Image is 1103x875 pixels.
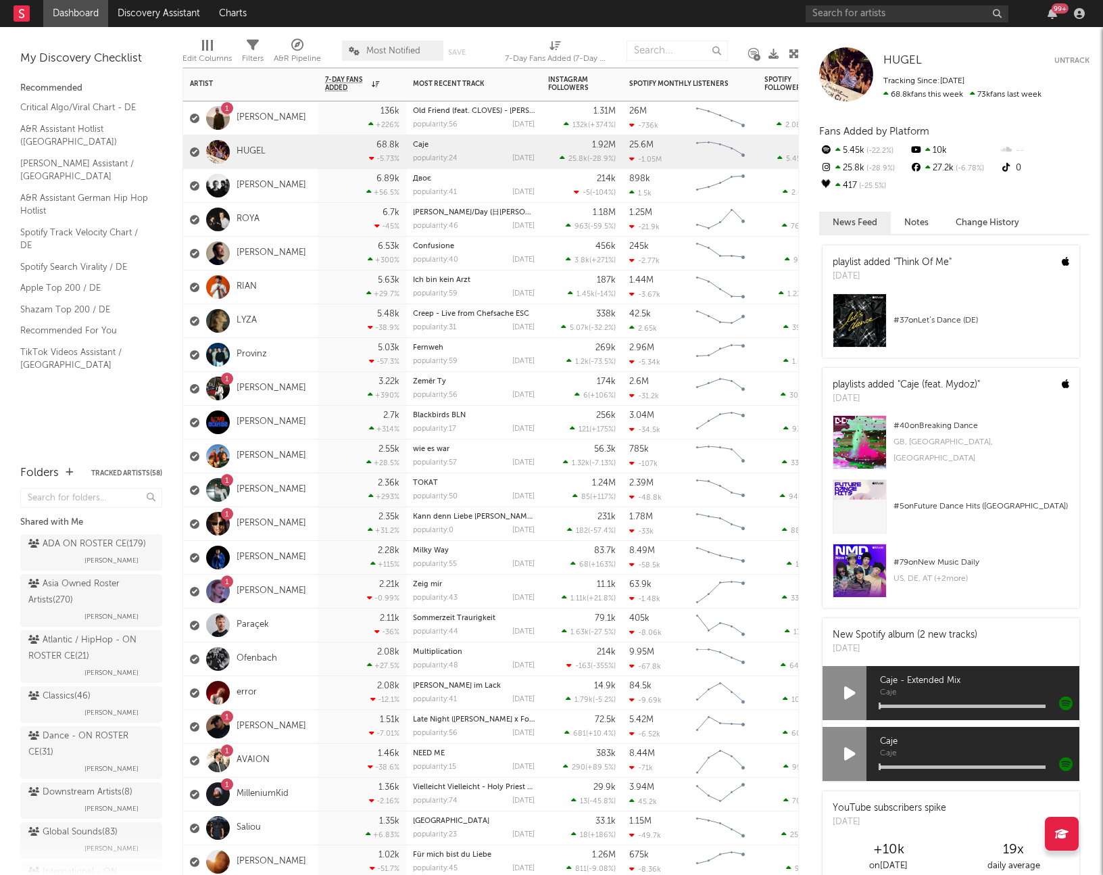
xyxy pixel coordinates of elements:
div: +226 % [368,120,399,129]
div: Downstream Artists ( 8 ) [28,784,132,801]
a: Für mich bist du Liebe [413,851,491,859]
div: Filters [242,51,264,67]
div: popularity: 59 [413,290,458,298]
a: [GEOGRAPHIC_DATA] [413,818,489,825]
a: [PERSON_NAME] [237,721,306,732]
div: 1.92M [592,141,616,149]
div: ( ) [783,357,832,366]
div: -45 % [374,222,399,231]
a: #40onBreaking DanceGB, [GEOGRAPHIC_DATA], [GEOGRAPHIC_DATA] [823,415,1079,479]
div: ( ) [566,256,616,264]
span: 1.32k [572,460,589,467]
a: [PERSON_NAME] [237,450,306,462]
div: +293 % [368,492,399,501]
span: [PERSON_NAME] [84,552,139,569]
svg: Chart title [690,473,751,507]
span: 1.2k [575,358,589,366]
div: ( ) [777,154,832,163]
svg: Chart title [690,440,751,473]
div: 42.5k [629,310,651,318]
div: -1.05M [629,155,662,164]
svg: Chart title [690,304,751,338]
a: Paraçek [237,619,269,631]
a: Caje [413,141,428,149]
div: -31.2k [629,392,659,400]
a: ROYA [237,214,260,225]
div: 898k [629,174,650,183]
div: popularity: 24 [413,155,458,162]
div: 5.63k [378,276,399,285]
a: Sommerzeit Traurigkeit [413,615,495,622]
div: 68.8k [376,141,399,149]
div: 25.8k [819,160,909,177]
div: ( ) [783,188,832,197]
div: [DATE] [512,155,535,162]
div: Artist [190,80,291,88]
a: #5onFuture Dance Hits ([GEOGRAPHIC_DATA]) [823,479,1079,544]
span: 5.45k [786,156,805,163]
div: [DATE] [512,493,535,500]
span: -7.13 % [591,460,614,467]
div: -- [1000,142,1089,160]
div: Spotify Followers [764,76,812,92]
svg: Chart title [690,372,751,406]
div: ( ) [782,222,832,231]
div: -38.9 % [368,323,399,332]
div: TOKAT [413,479,535,487]
a: [PERSON_NAME] [237,856,306,868]
input: Search for folders... [20,488,162,508]
div: ADA ON ROSTER CE ( 179 ) [28,536,146,552]
div: 456k [595,242,616,251]
span: 7-Day Fans Added [325,76,368,92]
a: Fernweh [413,344,443,352]
div: Classics ( 46 ) [28,688,91,705]
span: Most Notified [366,47,420,55]
a: ADA ON ROSTER CE(179)[PERSON_NAME] [20,534,162,571]
div: 1.24M [592,479,616,488]
div: 10k [909,142,999,160]
div: 3.22k [378,377,399,386]
div: Fernweh [413,344,535,352]
div: ( ) [777,120,832,129]
div: My Discovery Checklist [20,51,162,67]
div: -2.77k [629,256,660,265]
span: -32.2 % [591,325,614,332]
a: RIAN [237,281,257,293]
span: 25.8k [568,156,587,163]
div: popularity: 17 [413,425,456,433]
div: -48.8k [629,493,662,502]
a: Old Friend (feat. CLOVES) - [PERSON_NAME] Remix [413,108,592,115]
div: Instagram Followers [548,76,595,92]
div: popularity: 31 [413,324,456,331]
span: [PERSON_NAME] [84,801,139,817]
input: Search... [627,41,728,61]
div: 785k [629,445,649,454]
a: #79onNew Music DailyUS, DE, AT (+2more) [823,544,1079,608]
span: 73k fans last week [883,91,1041,99]
a: [PERSON_NAME] [237,112,306,124]
div: popularity: 59 [413,358,458,365]
div: 2.55k [378,445,399,454]
div: 5.45k [819,142,909,160]
div: 2.6M [629,377,649,386]
span: 68.8k fans this week [883,91,963,99]
span: 2.08k [785,122,805,129]
a: Двоє [413,175,431,183]
a: A&R Assistant Hotlist ([GEOGRAPHIC_DATA]) [20,122,149,149]
div: playlist added [833,256,952,270]
div: 6.89k [376,174,399,183]
a: Asia Owned Roster Artists(270)[PERSON_NAME] [20,574,162,627]
div: 7-Day Fans Added (7-Day Fans Added) [505,34,606,73]
div: playlists added [833,378,980,392]
div: +28.5 % [366,458,399,467]
div: [DATE] [512,459,535,467]
div: Spotify Monthly Listeners [629,80,731,88]
svg: Chart title [690,338,751,372]
a: Blackbirds BLN [413,412,466,419]
div: popularity: 56 [413,121,458,128]
a: Dance - ON ROSTER CE(31)[PERSON_NAME] [20,726,162,779]
div: 187k [597,276,616,285]
svg: Chart title [690,169,751,203]
div: 56.3k [594,445,616,454]
button: Untrack [1054,54,1089,68]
